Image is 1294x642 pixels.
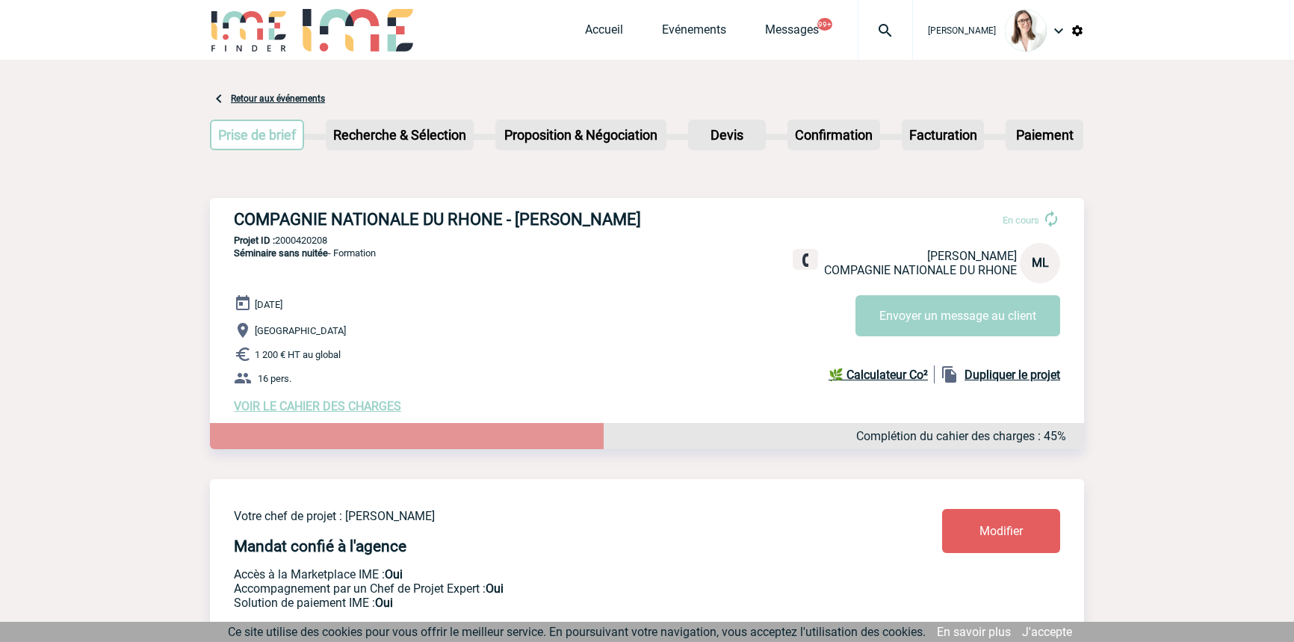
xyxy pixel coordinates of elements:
p: Paiement [1007,121,1082,149]
p: Conformité aux process achat client, Prise en charge de la facturation, Mutualisation de plusieur... [234,596,854,610]
span: - Formation [234,247,376,259]
span: [PERSON_NAME] [928,25,996,36]
b: Projet ID : [234,235,275,246]
span: Séminaire sans nuitée [234,247,328,259]
span: 1 200 € HT au global [255,349,341,360]
p: Recherche & Sélection [327,121,472,149]
img: IME-Finder [210,9,288,52]
span: COMPAGNIE NATIONALE DU RHONE [824,263,1017,277]
button: Envoyer un message au client [855,295,1060,336]
p: Devis [690,121,764,149]
p: Accès à la Marketplace IME : [234,567,854,581]
h4: Mandat confié à l'agence [234,537,406,555]
img: file_copy-black-24dp.png [941,365,959,383]
b: Oui [486,581,504,596]
p: Prestation payante [234,581,854,596]
a: Messages [765,22,819,43]
p: Confirmation [789,121,879,149]
span: Modifier [979,524,1023,538]
b: Dupliquer le projet [965,368,1060,382]
span: ML [1032,256,1049,270]
img: fixe.png [799,253,812,267]
h3: COMPAGNIE NATIONALE DU RHONE - [PERSON_NAME] [234,210,682,229]
p: 2000420208 [210,235,1084,246]
p: Votre chef de projet : [PERSON_NAME] [234,509,854,523]
span: 16 pers. [258,373,291,384]
p: Prise de brief [211,121,303,149]
b: 🌿 Calculateur Co² [829,368,928,382]
b: Oui [385,567,403,581]
p: Facturation [903,121,983,149]
a: Evénements [662,22,726,43]
b: Oui [375,596,393,610]
span: En cours [1003,214,1039,226]
a: En savoir plus [937,625,1011,639]
span: [PERSON_NAME] [927,249,1017,263]
button: 99+ [817,18,832,31]
a: J'accepte [1022,625,1072,639]
img: 122719-0.jpg [1005,10,1047,52]
span: [DATE] [255,299,282,310]
a: VOIR LE CAHIER DES CHARGES [234,399,401,413]
span: [GEOGRAPHIC_DATA] [255,325,346,336]
a: 🌿 Calculateur Co² [829,365,935,383]
p: Proposition & Négociation [497,121,665,149]
a: Accueil [585,22,623,43]
a: Retour aux événements [231,93,325,104]
span: Ce site utilise des cookies pour vous offrir le meilleur service. En poursuivant votre navigation... [228,625,926,639]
